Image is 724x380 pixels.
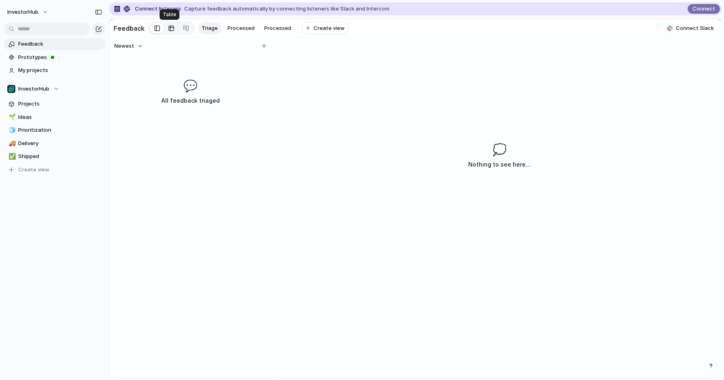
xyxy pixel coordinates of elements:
span: Projects [18,100,102,108]
h3: Nothing to see here... [468,160,530,169]
a: ✅Shipped [4,150,105,163]
button: 🚚 [7,139,15,148]
button: Connect [688,4,720,14]
span: Prototypes [18,53,102,61]
button: 🧊 [7,126,15,134]
span: Create view [314,24,345,32]
span: Capture feedback automatically by connecting listeners like Slack and Intercom [184,5,389,13]
span: Processed [227,24,255,32]
a: Feedback [4,38,105,50]
a: Processed [224,22,258,34]
button: Newest [113,41,144,51]
span: Connect listeners [135,5,181,13]
span: InvestorHub [7,8,38,16]
button: Create view [4,164,105,176]
a: 🚚Delivery [4,137,105,150]
button: Connect Slack [664,22,717,34]
span: Connect [692,5,715,13]
span: Shipped [18,152,102,160]
span: Ideas [18,113,102,121]
div: 🌱 [8,112,14,122]
button: ✅ [7,152,15,160]
a: My projects [4,64,105,76]
a: 🌱Ideas [4,111,105,123]
button: Create view [301,22,349,35]
span: Delivery [18,139,102,148]
span: Newest [114,42,134,50]
span: InvestorHub [18,85,49,93]
a: Triage [198,22,221,34]
span: 💬 [183,77,198,94]
span: Create view [18,166,49,174]
div: 🚚 [8,139,14,148]
div: ✅ [8,152,14,161]
a: Prototypes [4,51,105,63]
h2: Feedback [114,23,145,33]
a: Processed [261,22,295,34]
span: Triage [202,24,218,32]
div: 🧊 [8,126,14,135]
span: 💭 [492,141,507,158]
span: My projects [18,66,102,74]
span: Processed [264,24,291,32]
button: InvestorHub [4,83,105,95]
h3: All feedback triaged [128,96,252,106]
button: 🌱 [7,113,15,121]
a: 🧊Prioritization [4,124,105,136]
span: Connect Slack [676,24,714,32]
div: Table [160,9,179,20]
span: Prioritization [18,126,102,134]
a: Projects [4,98,105,110]
span: Feedback [18,40,102,48]
button: InvestorHub [4,6,53,19]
